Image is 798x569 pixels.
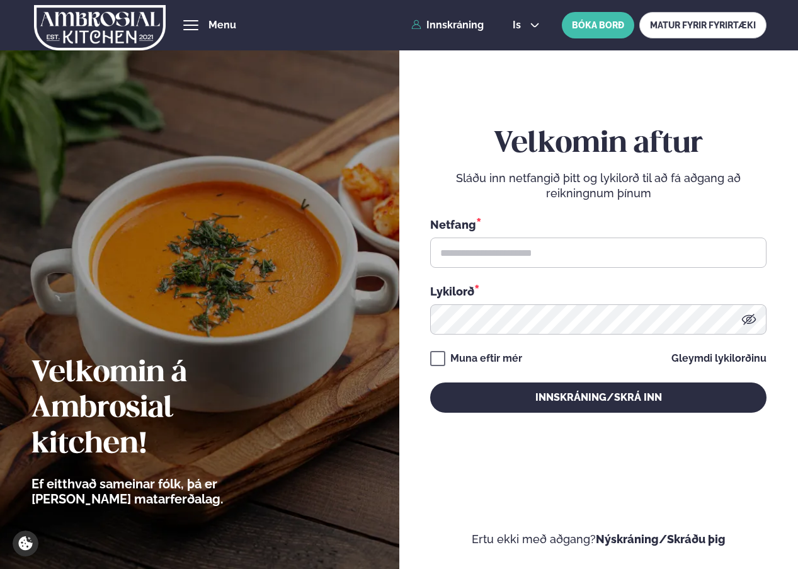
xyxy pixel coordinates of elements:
button: hamburger [183,18,198,33]
p: Ertu ekki með aðgang? [430,532,767,547]
a: Nýskráning/Skráðu þig [596,532,726,546]
a: Gleymdi lykilorðinu [671,353,767,364]
div: Netfang [430,216,767,233]
p: Sláðu inn netfangið þitt og lykilorð til að fá aðgang að reikningnum þínum [430,171,767,201]
button: BÓKA BORÐ [562,12,634,38]
img: logo [34,2,166,54]
span: is [513,20,525,30]
a: Innskráning [411,20,484,31]
a: Cookie settings [13,531,38,556]
h2: Velkomin á Ambrosial kitchen! [31,356,293,462]
button: is [503,20,550,30]
button: Innskráning/Skrá inn [430,382,767,413]
div: Lykilorð [430,283,767,299]
a: MATUR FYRIR FYRIRTÆKI [639,12,767,38]
p: Ef eitthvað sameinar fólk, þá er [PERSON_NAME] matarferðalag. [31,476,293,507]
h2: Velkomin aftur [430,127,767,162]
